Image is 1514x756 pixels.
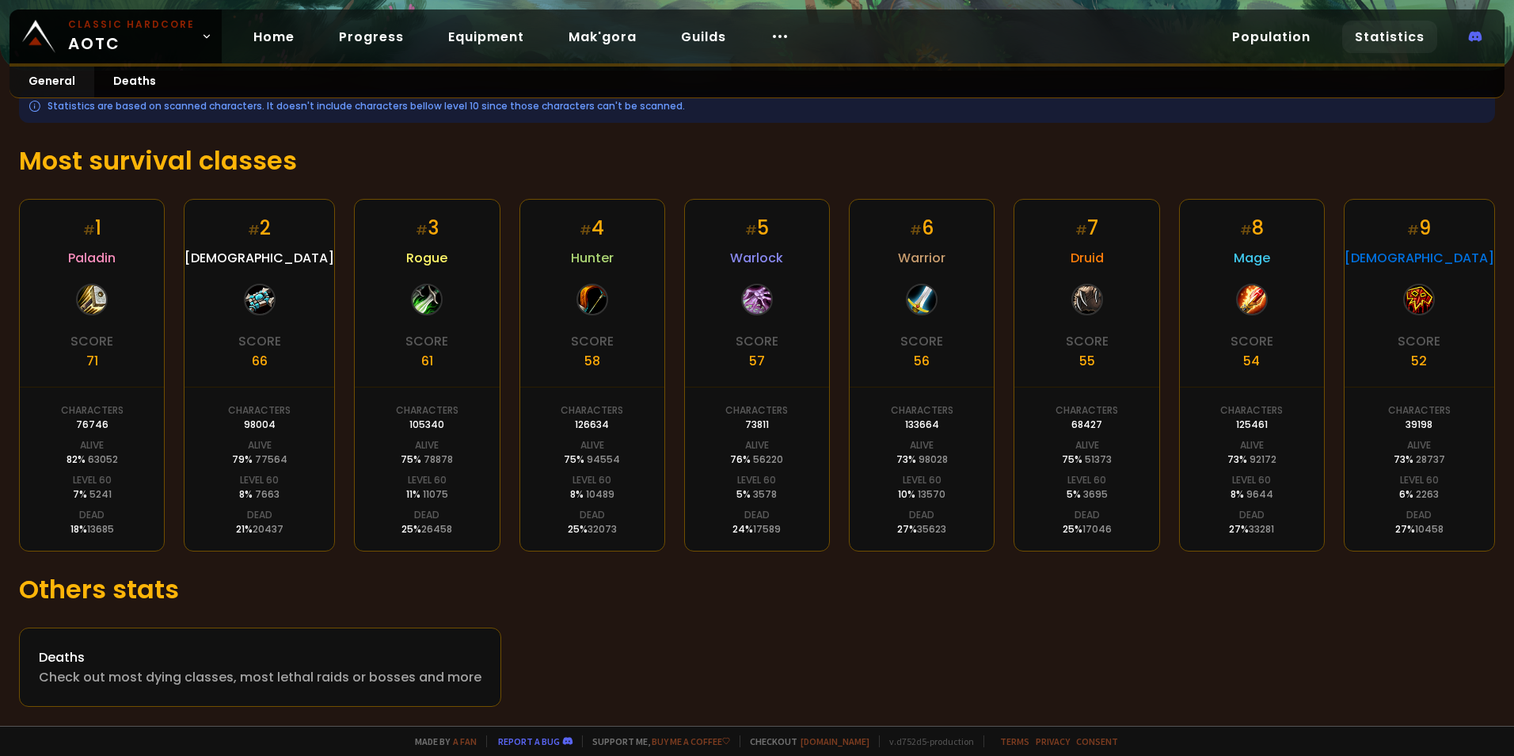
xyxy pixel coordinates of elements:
[401,452,453,467] div: 75 %
[745,214,769,242] div: 5
[408,473,447,487] div: Level 60
[745,438,769,452] div: Alive
[83,221,95,239] small: #
[910,214,934,242] div: 6
[1407,221,1419,239] small: #
[725,403,788,418] div: Characters
[1075,221,1087,239] small: #
[19,628,501,707] a: DeathsCheck out most dying classes, most lethal raids or bosses and more
[732,522,781,536] div: 24 %
[919,452,948,466] span: 98028
[1082,522,1112,536] span: 17046
[1239,508,1265,522] div: Dead
[910,438,934,452] div: Alive
[1227,452,1276,467] div: 73 %
[68,248,116,268] span: Paladin
[900,331,943,351] div: Score
[252,351,268,371] div: 66
[80,438,104,452] div: Alive
[740,735,869,747] span: Checkout
[571,248,614,268] span: Hunter
[244,418,276,432] div: 98004
[1400,473,1439,487] div: Level 60
[228,403,291,418] div: Characters
[67,452,118,467] div: 82 %
[184,248,334,268] span: [DEMOGRAPHIC_DATA]
[255,452,287,466] span: 77564
[730,452,783,467] div: 76 %
[1085,452,1112,466] span: 51373
[582,735,730,747] span: Support me,
[753,487,777,501] span: 3578
[580,221,592,239] small: #
[1236,418,1268,432] div: 125461
[401,522,452,536] div: 25 %
[1411,351,1427,371] div: 52
[1220,403,1283,418] div: Characters
[89,487,112,501] span: 5241
[730,248,783,268] span: Warlock
[1076,735,1118,747] a: Consent
[573,473,611,487] div: Level 60
[801,735,869,747] a: [DOMAIN_NAME]
[587,452,620,466] span: 94554
[1415,522,1444,536] span: 10458
[1075,214,1098,242] div: 7
[1056,403,1118,418] div: Characters
[453,735,477,747] a: a fan
[1407,438,1431,452] div: Alive
[1079,351,1095,371] div: 55
[1066,331,1109,351] div: Score
[88,452,118,466] span: 63052
[1000,735,1029,747] a: Terms
[1407,214,1431,242] div: 9
[247,508,272,522] div: Dead
[248,221,260,239] small: #
[1036,735,1070,747] a: Privacy
[745,221,757,239] small: #
[1231,331,1273,351] div: Score
[248,438,272,452] div: Alive
[414,508,439,522] div: Dead
[424,452,453,466] span: 78878
[253,522,283,536] span: 20437
[255,487,280,501] span: 7663
[248,214,271,242] div: 2
[586,487,614,501] span: 10489
[86,351,98,371] div: 71
[1232,473,1271,487] div: Level 60
[232,452,287,467] div: 79 %
[1219,21,1323,53] a: Population
[897,522,946,536] div: 27 %
[891,403,953,418] div: Characters
[564,452,620,467] div: 75 %
[580,214,604,242] div: 4
[1075,438,1099,452] div: Alive
[70,522,114,536] div: 18 %
[415,438,439,452] div: Alive
[1388,403,1451,418] div: Characters
[905,418,939,432] div: 133664
[1240,221,1252,239] small: #
[39,667,481,687] div: Check out most dying classes, most lethal raids or bosses and more
[326,21,417,53] a: Progress
[405,735,477,747] span: Made by
[416,221,428,239] small: #
[19,90,1495,123] div: Statistics are based on scanned characters. It doesn't include characters bellow level 10 since t...
[1416,452,1445,466] span: 28737
[1243,351,1260,371] div: 54
[396,403,458,418] div: Characters
[910,221,922,239] small: #
[83,214,101,242] div: 1
[1416,487,1439,501] span: 2263
[238,331,281,351] div: Score
[406,487,448,502] div: 11 %
[236,522,283,536] div: 21 %
[652,735,730,747] a: Buy me a coffee
[737,473,776,487] div: Level 60
[1071,248,1104,268] span: Druid
[914,351,930,371] div: 56
[61,403,124,418] div: Characters
[903,473,941,487] div: Level 60
[73,473,112,487] div: Level 60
